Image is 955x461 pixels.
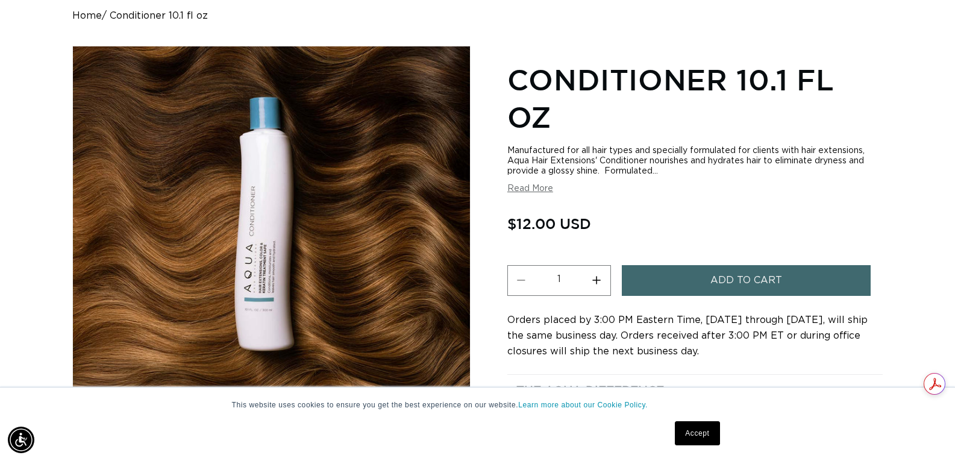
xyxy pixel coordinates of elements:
span: Conditioner 10.1 fl oz [110,10,208,22]
h1: Conditioner 10.1 fl oz [507,61,883,136]
summary: The Aqua Difference [507,375,883,409]
p: This website uses cookies to ensure you get the best experience on our website. [232,400,724,410]
a: Learn more about our Cookie Policy. [518,401,648,409]
span: Orders placed by 3:00 PM Eastern Time, [DATE] through [DATE], will ship the same business day. Or... [507,315,868,356]
span: $12.00 USD [507,212,591,235]
nav: breadcrumbs [72,10,883,22]
a: Home [72,10,102,22]
h2: The Aqua Difference [516,384,664,400]
button: Read More [507,184,553,194]
button: Add to cart [622,265,871,296]
div: Manufactured for all hair types and specially formulated for clients with hair extensions, Aqua H... [507,146,883,177]
a: Accept [675,421,719,445]
span: Add to cart [710,265,782,296]
div: Accessibility Menu [8,427,34,453]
